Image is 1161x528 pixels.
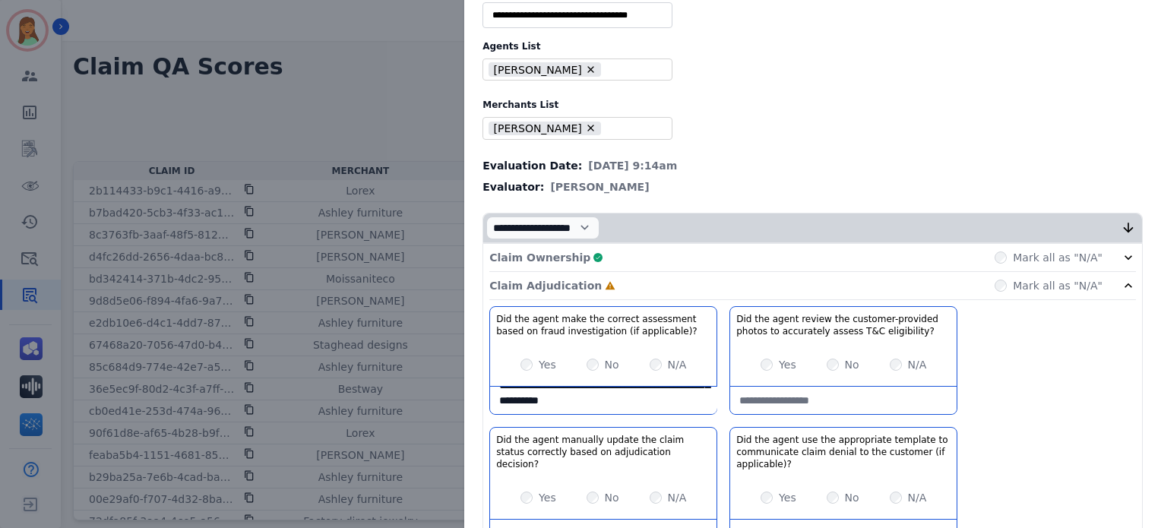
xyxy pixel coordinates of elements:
[482,158,1143,173] div: Evaluation Date:
[908,490,927,505] label: N/A
[539,490,556,505] label: Yes
[668,357,687,372] label: N/A
[605,490,619,505] label: No
[489,250,590,265] p: Claim Ownership
[482,99,1143,111] label: Merchants List
[489,278,602,293] p: Claim Adjudication
[668,490,687,505] label: N/A
[736,434,951,470] h3: Did the agent use the appropriate template to communicate claim denial to the customer (if applic...
[496,434,710,470] h3: Did the agent manually update the claim status correctly based on adjudication decision?
[486,61,663,79] ul: selected options
[1013,278,1102,293] label: Mark all as "N/A"
[550,179,649,194] span: [PERSON_NAME]
[779,490,796,505] label: Yes
[908,357,927,372] label: N/A
[482,40,1143,52] label: Agents List
[486,119,663,138] ul: selected options
[482,179,1143,194] div: Evaluator:
[588,158,677,173] span: [DATE] 9:14am
[1013,250,1102,265] label: Mark all as "N/A"
[605,357,619,372] label: No
[845,490,859,505] label: No
[539,357,556,372] label: Yes
[585,122,596,134] button: Remove Ashley - Reguard
[845,357,859,372] label: No
[736,313,951,337] h3: Did the agent review the customer-provided photos to accurately assess T&C eligibility?
[585,64,596,75] button: Remove Todd Lauletta
[496,313,710,337] h3: Did the agent make the correct assessment based on fraud investigation (if applicable)?
[779,357,796,372] label: Yes
[489,122,602,136] li: [PERSON_NAME]
[489,62,602,77] li: [PERSON_NAME]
